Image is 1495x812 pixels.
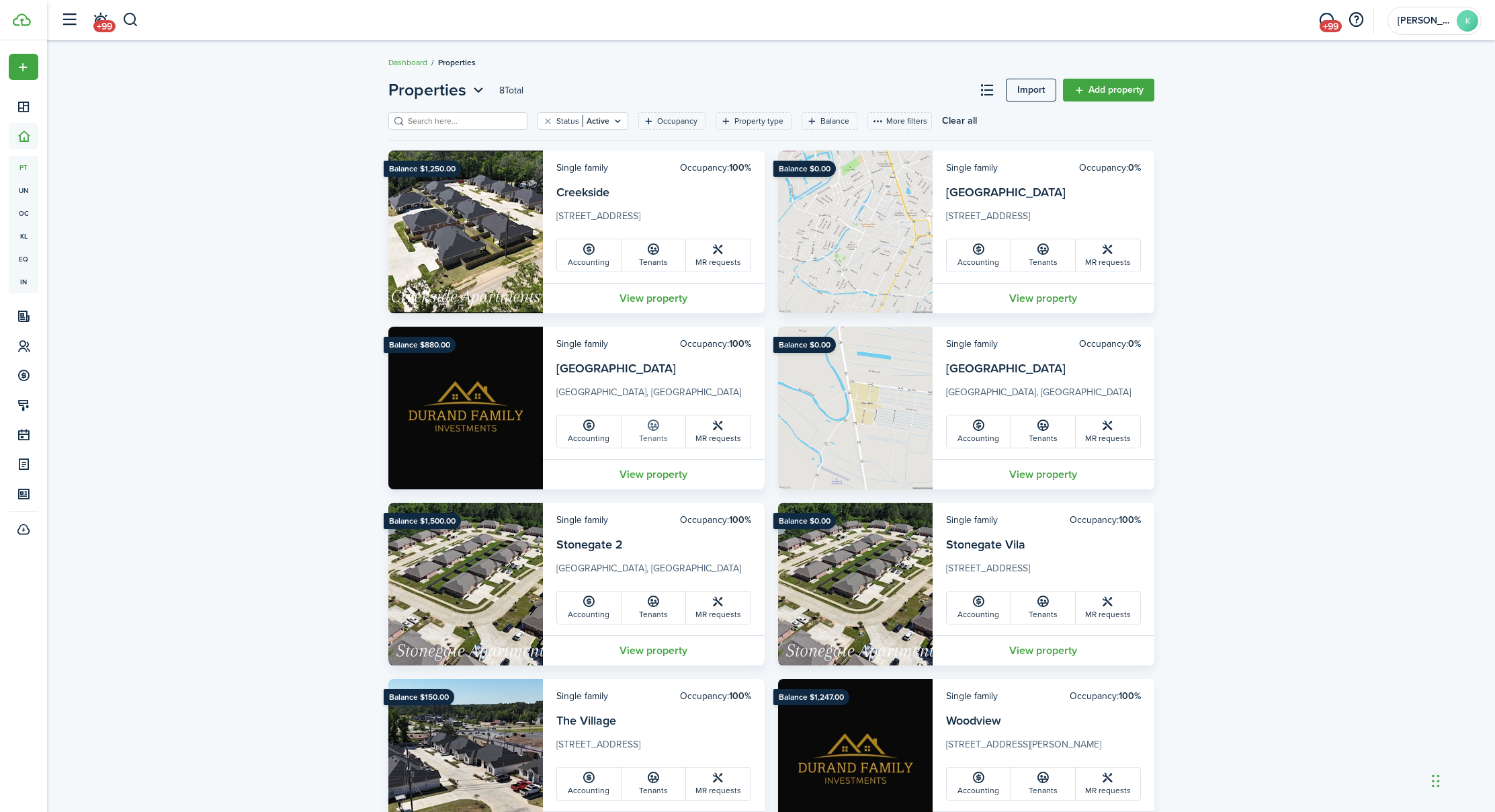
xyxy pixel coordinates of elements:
[388,78,487,102] button: Properties
[9,54,38,80] button: Open menu
[933,635,1154,665] a: View property
[1344,9,1367,32] button: Open resource center
[9,247,38,270] a: eq
[543,283,765,313] a: View property
[557,239,622,272] a: Accounting
[946,337,998,351] card-header-left: Single family
[1432,761,1440,801] div: Drag
[942,112,977,130] button: Clear all
[543,635,765,665] a: View property
[1076,768,1140,800] a: MR requests
[1011,415,1076,448] a: Tenants
[820,115,849,127] filter-tag-label: Balance
[680,161,751,175] card-header-right: Occupancy:
[1314,3,1339,38] a: Messaging
[773,161,836,177] ribbon: Balance $0.00
[1428,747,1495,812] iframe: Chat Widget
[773,689,849,705] ribbon: Balance $1,247.00
[557,415,622,448] a: Accounting
[583,115,609,127] filter-tag-value: Active
[384,689,454,705] ribbon: Balance $150.00
[947,415,1011,448] a: Accounting
[556,561,751,583] card-description: [GEOGRAPHIC_DATA], [GEOGRAPHIC_DATA]
[680,513,751,527] card-header-right: Occupancy:
[556,209,751,231] card-description: [STREET_ADDRESS]
[933,283,1154,313] a: View property
[404,115,523,128] input: Search here...
[543,459,765,489] a: View property
[556,184,609,201] a: Creekside
[680,689,751,703] card-header-right: Occupancy:
[13,13,31,26] img: TenantCloud
[1128,161,1141,175] b: 0%
[1119,513,1141,527] b: 100%
[122,9,139,32] button: Search
[1320,20,1342,32] span: +99
[933,459,1154,489] a: View property
[1398,16,1451,26] span: KELLI
[56,7,82,33] button: Open sidebar
[388,56,427,69] a: Dashboard
[729,689,751,703] b: 100%
[686,592,751,624] a: MR requests
[556,337,608,351] card-header-left: Single family
[680,337,751,351] card-header-right: Occupancy:
[556,115,579,127] filter-tag-label: Status
[686,239,751,272] a: MR requests
[384,337,456,353] ribbon: Balance $880.00
[9,225,38,247] a: kl
[556,689,608,703] card-header-left: Single family
[9,270,38,293] a: in
[1011,768,1076,800] a: Tenants
[87,3,113,38] a: Notifications
[556,513,608,527] card-header-left: Single family
[499,83,523,97] header-page-total: 8 Total
[556,385,751,407] card-description: [GEOGRAPHIC_DATA], [GEOGRAPHIC_DATA]
[1011,592,1076,624] a: Tenants
[946,209,1141,231] card-description: [STREET_ADDRESS]
[557,768,622,800] a: Accounting
[716,112,792,130] filter-tag: Open filter
[773,513,836,529] ribbon: Balance $0.00
[1076,239,1140,272] a: MR requests
[1119,689,1141,703] b: 100%
[1128,337,1141,351] b: 0%
[734,115,783,127] filter-tag-label: Property type
[946,737,1141,759] card-description: [STREET_ADDRESS][PERSON_NAME]
[946,360,1066,377] a: [GEOGRAPHIC_DATA]
[946,513,998,527] card-header-left: Single family
[556,712,616,729] a: The Village
[946,712,1001,729] a: Woodview
[946,184,1066,201] a: [GEOGRAPHIC_DATA]
[638,112,706,130] filter-tag: Open filter
[729,513,751,527] b: 100%
[946,385,1141,407] card-description: [GEOGRAPHIC_DATA], [GEOGRAPHIC_DATA]
[1457,10,1478,32] avatar-text: K
[778,503,933,665] img: Property avatar
[802,112,857,130] filter-tag: Open filter
[388,327,543,489] img: Property avatar
[778,151,933,313] img: Property avatar
[1006,79,1056,101] a: Import
[1063,79,1154,101] a: Add property
[657,115,697,127] filter-tag-label: Occupancy
[1076,592,1140,624] a: MR requests
[9,202,38,225] span: oc
[622,592,686,624] a: Tenants
[9,156,38,179] a: pt
[388,151,543,313] img: Property avatar
[556,161,608,175] card-header-left: Single family
[686,768,751,800] a: MR requests
[946,536,1025,553] a: Stonegate Vila
[556,360,676,377] a: [GEOGRAPHIC_DATA]
[1079,161,1141,175] card-header-right: Occupancy:
[622,768,686,800] a: Tenants
[384,513,461,529] ribbon: Balance $1,500.00
[1079,337,1141,351] card-header-right: Occupancy:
